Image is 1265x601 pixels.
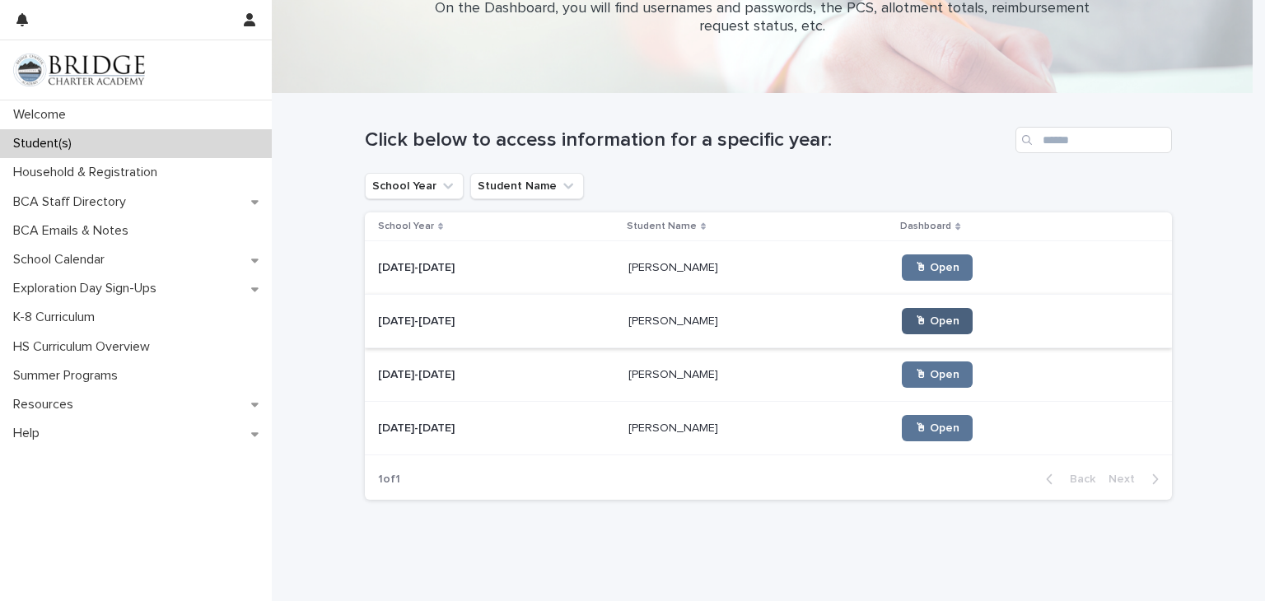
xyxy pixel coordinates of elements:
a: 🖱 Open [902,361,973,388]
p: Help [7,426,53,441]
p: [DATE]-[DATE] [378,418,458,436]
a: 🖱 Open [902,308,973,334]
p: [PERSON_NAME] [628,418,721,436]
p: Dashboard [900,217,951,235]
tr: [DATE]-[DATE][DATE]-[DATE] [PERSON_NAME][PERSON_NAME] 🖱 Open [365,241,1172,295]
p: Welcome [7,107,79,123]
p: School Year [378,217,434,235]
tr: [DATE]-[DATE][DATE]-[DATE] [PERSON_NAME][PERSON_NAME] 🖱 Open [365,348,1172,402]
p: [PERSON_NAME] [628,365,721,382]
a: 🖱 Open [902,415,973,441]
tr: [DATE]-[DATE][DATE]-[DATE] [PERSON_NAME][PERSON_NAME] 🖱 Open [365,295,1172,348]
input: Search [1015,127,1172,153]
button: School Year [365,173,464,199]
p: BCA Staff Directory [7,194,139,210]
p: 1 of 1 [365,459,413,500]
p: HS Curriculum Overview [7,339,163,355]
p: BCA Emails & Notes [7,223,142,239]
span: Back [1060,473,1095,485]
p: School Calendar [7,252,118,268]
span: 🖱 Open [915,369,959,380]
a: 🖱 Open [902,254,973,281]
p: K-8 Curriculum [7,310,108,325]
p: [PERSON_NAME] [628,258,721,275]
p: [DATE]-[DATE] [378,311,458,328]
p: Resources [7,397,86,412]
button: Next [1102,472,1172,487]
p: Household & Registration [7,165,170,180]
p: [DATE]-[DATE] [378,365,458,382]
button: Back [1033,472,1102,487]
p: [PERSON_NAME] [628,311,721,328]
span: 🖱 Open [915,422,959,434]
p: [DATE]-[DATE] [378,258,458,275]
p: Student(s) [7,136,85,151]
button: Student Name [470,173,584,199]
span: Next [1109,473,1145,485]
p: Exploration Day Sign-Ups [7,281,170,296]
span: 🖱 Open [915,262,959,273]
p: Summer Programs [7,368,131,384]
p: Student Name [627,217,697,235]
tr: [DATE]-[DATE][DATE]-[DATE] [PERSON_NAME][PERSON_NAME] 🖱 Open [365,402,1172,455]
span: 🖱 Open [915,315,959,327]
h1: Click below to access information for a specific year: [365,128,1009,152]
img: V1C1m3IdTEidaUdm9Hs0 [13,54,145,86]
